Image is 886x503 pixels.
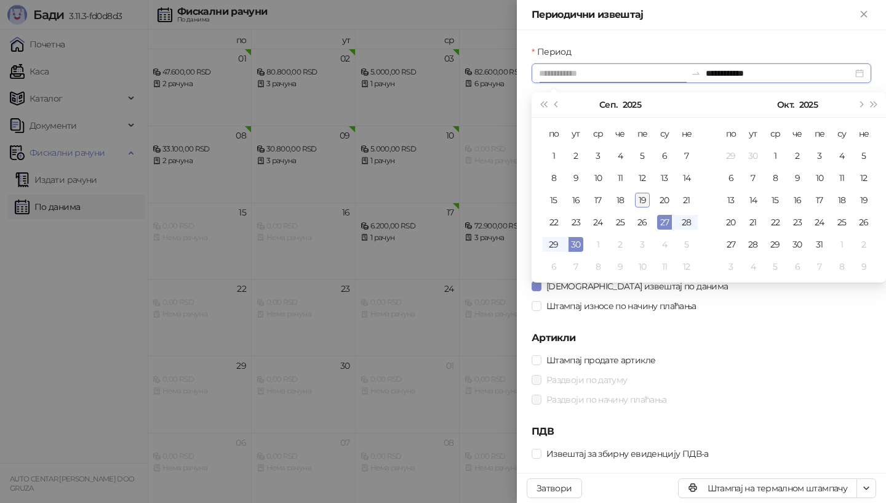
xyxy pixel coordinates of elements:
[565,123,587,145] th: ут
[541,393,671,406] span: Раздвоји по начину плаћања
[546,193,561,207] div: 15
[565,167,587,189] td: 2025-09-09
[742,256,764,278] td: 2025-11-04
[768,215,783,230] div: 22
[856,7,871,22] button: Close
[856,171,871,185] div: 12
[742,189,764,211] td: 2025-10-14
[676,123,698,145] th: не
[532,45,578,58] label: Период
[856,148,871,163] div: 5
[808,145,831,167] td: 2025-10-03
[679,237,694,252] div: 5
[543,233,565,256] td: 2025-09-29
[587,256,609,278] td: 2025-10-08
[653,167,676,189] td: 2025-09-13
[768,193,783,207] div: 15
[724,148,738,163] div: 29
[591,193,605,207] div: 17
[808,211,831,233] td: 2025-10-24
[631,145,653,167] td: 2025-09-05
[676,167,698,189] td: 2025-09-14
[777,92,794,117] button: Изабери месец
[609,233,631,256] td: 2025-10-02
[834,171,849,185] div: 11
[653,233,676,256] td: 2025-10-04
[631,123,653,145] th: пе
[812,193,827,207] div: 17
[657,193,672,207] div: 20
[613,215,628,230] div: 25
[853,123,875,145] th: не
[657,237,672,252] div: 4
[856,259,871,274] div: 9
[746,259,760,274] div: 4
[764,167,786,189] td: 2025-10-08
[720,123,742,145] th: по
[609,123,631,145] th: че
[720,145,742,167] td: 2025-09-29
[657,148,672,163] div: 6
[856,215,871,230] div: 26
[853,189,875,211] td: 2025-10-19
[569,171,583,185] div: 9
[786,189,808,211] td: 2025-10-16
[635,148,650,163] div: 5
[764,123,786,145] th: ср
[613,237,628,252] div: 2
[631,211,653,233] td: 2025-09-26
[742,167,764,189] td: 2025-10-07
[746,148,760,163] div: 30
[679,148,694,163] div: 7
[786,256,808,278] td: 2025-11-06
[591,259,605,274] div: 8
[546,171,561,185] div: 8
[537,92,550,117] button: Претходна година (Control + left)
[539,66,686,80] input: Период
[691,68,701,78] span: to
[591,171,605,185] div: 10
[543,145,565,167] td: 2025-09-01
[569,148,583,163] div: 2
[591,237,605,252] div: 1
[653,189,676,211] td: 2025-09-20
[834,237,849,252] div: 1
[546,259,561,274] div: 6
[653,211,676,233] td: 2025-09-27
[635,193,650,207] div: 19
[834,215,849,230] div: 25
[679,215,694,230] div: 28
[676,233,698,256] td: 2025-10-05
[742,233,764,256] td: 2025-10-28
[532,331,871,345] h5: Артикли
[742,211,764,233] td: 2025-10-21
[527,478,582,498] button: Затвори
[790,148,805,163] div: 2
[587,211,609,233] td: 2025-09-24
[623,92,641,117] button: Изабери годину
[591,148,605,163] div: 3
[746,171,760,185] div: 7
[541,353,660,367] span: Штампај продате артикле
[856,237,871,252] div: 2
[790,171,805,185] div: 9
[565,145,587,167] td: 2025-09-02
[569,215,583,230] div: 23
[720,211,742,233] td: 2025-10-20
[541,373,632,387] span: Раздвоји по датуму
[609,211,631,233] td: 2025-09-25
[613,148,628,163] div: 4
[587,233,609,256] td: 2025-10-01
[609,167,631,189] td: 2025-09-11
[808,167,831,189] td: 2025-10-10
[853,145,875,167] td: 2025-10-05
[724,171,738,185] div: 6
[786,145,808,167] td: 2025-10-02
[657,215,672,230] div: 27
[808,189,831,211] td: 2025-10-17
[790,259,805,274] div: 6
[724,237,738,252] div: 27
[541,447,714,461] span: Извештај за збирну евиденцију ПДВ-а
[613,171,628,185] div: 11
[599,92,617,117] button: Изабери месец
